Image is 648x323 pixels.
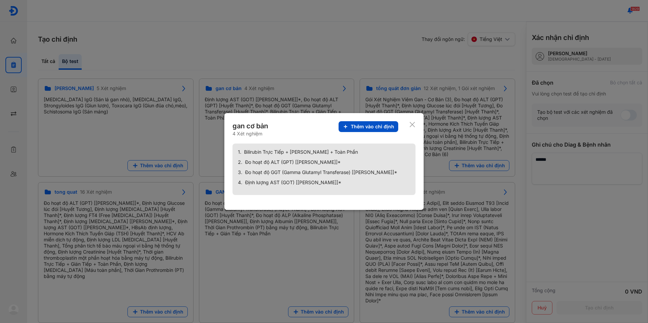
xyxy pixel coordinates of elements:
[238,169,242,175] span: 3.
[232,131,269,137] div: 4 Xét nghiệm
[245,179,341,186] span: Định lượng AST (GOT) [[PERSON_NAME]]*
[238,149,241,155] span: 1.
[238,159,242,165] span: 2.
[244,149,358,155] span: Bilirubin Trực Tiếp + [PERSON_NAME] + Toàn Phần
[245,159,341,165] span: Đo hoạt độ ALT (GPT) [[PERSON_NAME]]*
[339,121,398,132] button: Thêm vào chỉ định
[232,121,269,131] div: gan cơ bản
[351,124,394,130] span: Thêm vào chỉ định
[238,179,242,186] span: 4.
[245,169,397,175] span: Đo hoạt độ GGT (Gamma Glutamyl Transferase) [[PERSON_NAME]]*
